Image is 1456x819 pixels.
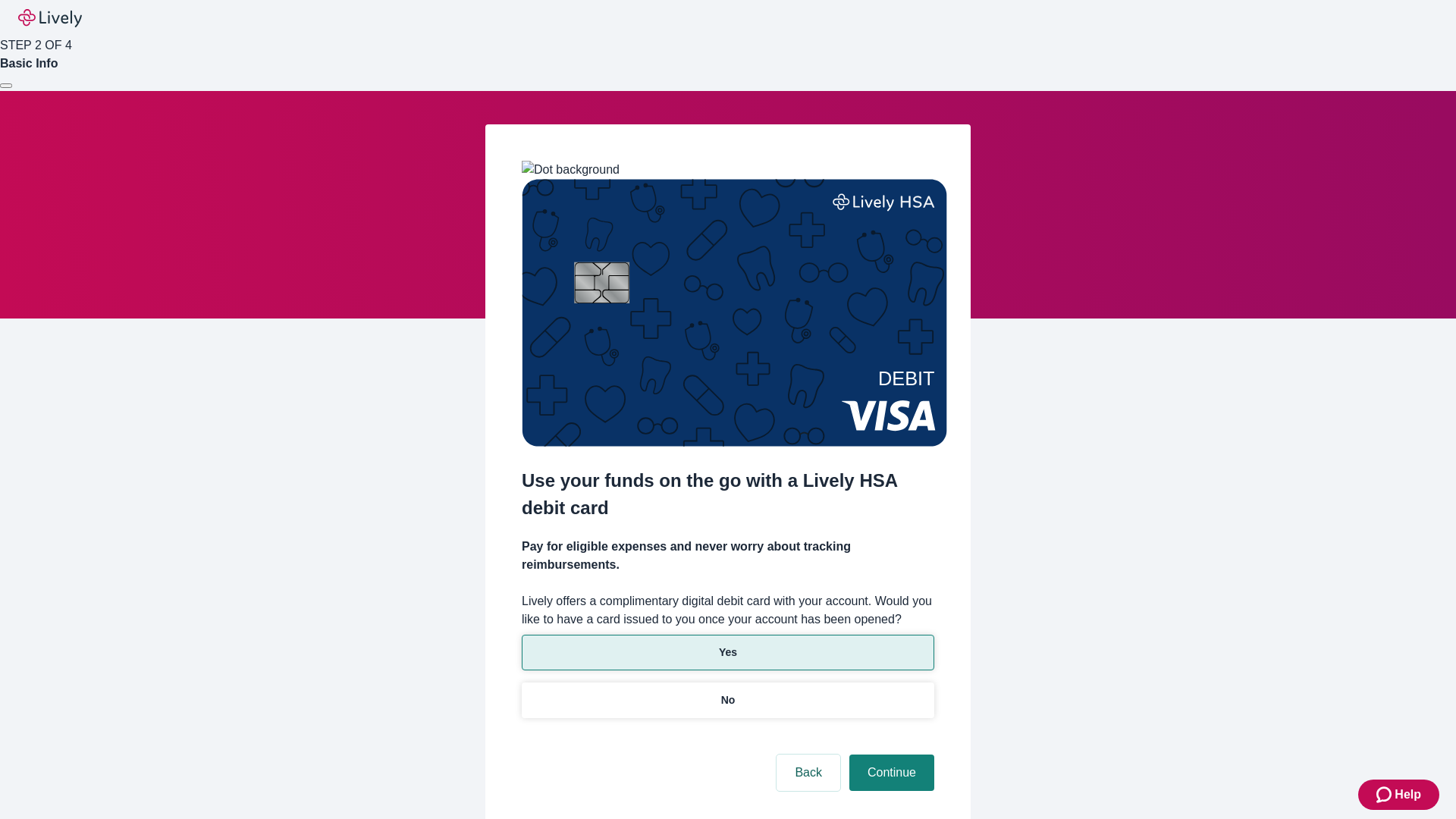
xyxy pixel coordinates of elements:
[522,682,934,718] button: No
[522,179,947,447] img: Debit card
[849,755,934,791] button: Continue
[1376,786,1395,804] svg: Zendesk support icon
[522,161,620,179] img: Dot background
[1395,786,1421,804] span: Help
[522,592,934,629] label: Lively offers a complimentary digital debit card with your account. Would you like to have a card...
[1358,780,1439,810] button: Zendesk support iconHelp
[522,467,934,522] h2: Use your funds on the go with a Lively HSA debit card
[522,635,934,670] button: Yes
[18,9,82,27] img: Lively
[719,645,737,661] p: Yes
[721,692,736,708] p: No
[522,538,934,574] h4: Pay for eligible expenses and never worry about tracking reimbursements.
[777,755,840,791] button: Back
